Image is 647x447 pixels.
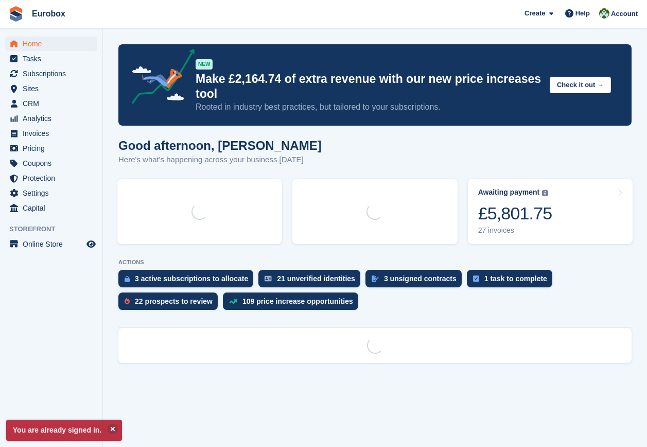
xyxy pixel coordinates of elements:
[23,51,84,66] span: Tasks
[473,276,479,282] img: task-75834270c22a3079a89374b754ae025e5fb1db73e45f91037f5363f120a921f8.svg
[5,126,97,141] a: menu
[23,111,84,126] span: Analytics
[5,237,97,251] a: menu
[5,156,97,170] a: menu
[524,8,545,19] span: Create
[23,37,84,51] span: Home
[575,8,590,19] span: Help
[23,96,84,111] span: CRM
[484,274,547,283] div: 1 task to complete
[6,420,122,441] p: You are already signed in.
[118,154,322,166] p: Here's what's happening across your business [DATE]
[196,59,213,70] div: NEW
[5,66,97,81] a: menu
[372,276,379,282] img: contract_signature_icon-13c848040528278c33f63329250d36e43548de30e8caae1d1a13099fd9432cc5.svg
[258,270,365,293] a: 21 unverified identities
[5,141,97,156] a: menu
[196,101,541,113] p: Rooted in industry best practices, but tailored to your subscriptions.
[5,171,97,185] a: menu
[23,237,84,251] span: Online Store
[125,298,130,304] img: prospect-51fa495bee0391a8d652442698ab0144808aea92771e9ea1ae160a38d050c398.svg
[23,66,84,81] span: Subscriptions
[118,293,223,315] a: 22 prospects to review
[23,186,84,200] span: Settings
[5,81,97,96] a: menu
[5,37,97,51] a: menu
[229,299,237,304] img: price_increase_opportunities-93ffe204e8149a01c8c9dc8f82e8f89637d9d84a8eef4429ea346261dce0b2c0.svg
[478,203,552,224] div: £5,801.75
[5,186,97,200] a: menu
[23,156,84,170] span: Coupons
[611,9,638,19] span: Account
[123,49,195,108] img: price-adjustments-announcement-icon-8257ccfd72463d97f412b2fc003d46551f7dbcb40ab6d574587a9cd5c0d94...
[23,171,84,185] span: Protection
[23,126,84,141] span: Invoices
[23,81,84,96] span: Sites
[196,72,541,101] p: Make £2,164.74 of extra revenue with our new price increases tool
[5,201,97,215] a: menu
[365,270,467,293] a: 3 unsigned contracts
[384,274,457,283] div: 3 unsigned contracts
[5,96,97,111] a: menu
[242,297,353,305] div: 109 price increase opportunities
[542,190,548,196] img: icon-info-grey-7440780725fd019a000dd9b08b2336e03edf1995a4989e88bcd33f0948082b44.svg
[118,139,322,152] h1: Good afternoon, [PERSON_NAME]
[118,270,258,293] a: 3 active subscriptions to allocate
[23,141,84,156] span: Pricing
[135,274,248,283] div: 3 active subscriptions to allocate
[9,224,102,234] span: Storefront
[5,51,97,66] a: menu
[468,179,633,244] a: Awaiting payment £5,801.75 27 invoices
[28,5,69,22] a: Eurobox
[277,274,355,283] div: 21 unverified identities
[478,226,552,235] div: 27 invoices
[478,188,540,197] div: Awaiting payment
[85,238,97,250] a: Preview store
[125,276,130,282] img: active_subscription_to_allocate_icon-d502201f5373d7db506a760aba3b589e785aa758c864c3986d89f69b8ff3...
[135,297,213,305] div: 22 prospects to review
[118,259,632,266] p: ACTIONS
[599,8,609,19] img: Lorna Russell
[550,77,611,94] button: Check it out →
[467,270,557,293] a: 1 task to complete
[23,201,84,215] span: Capital
[265,276,272,282] img: verify_identity-adf6edd0f0f0b5bbfe63781bf79b02c33cf7c696d77639b501bdc392416b5a36.svg
[8,6,24,22] img: stora-icon-8386f47178a22dfd0bd8f6a31ec36ba5ce8667c1dd55bd0f319d3a0aa187defe.svg
[5,111,97,126] a: menu
[223,293,363,315] a: 109 price increase opportunities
